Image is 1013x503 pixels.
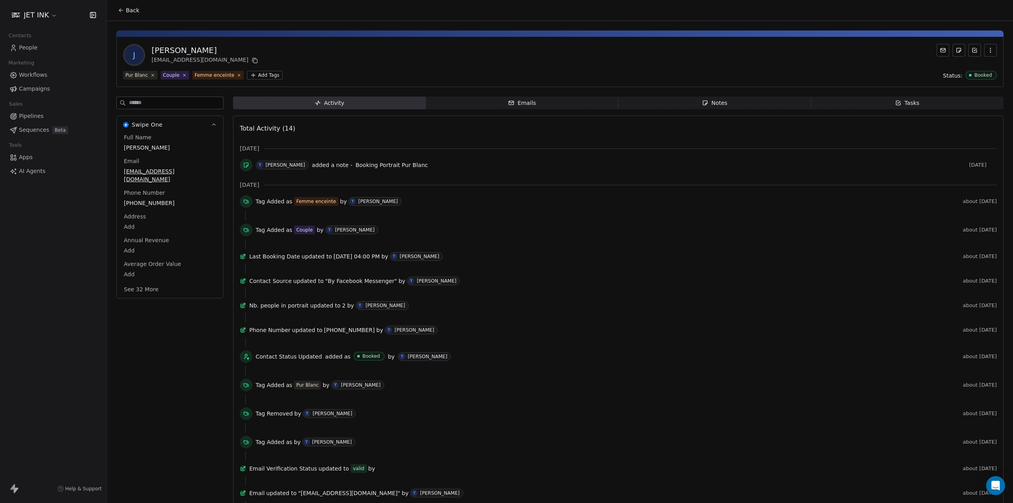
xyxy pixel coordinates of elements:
[19,126,49,134] span: Sequences
[292,326,322,334] span: updated to
[256,438,285,446] span: Tag Added
[286,438,292,446] span: as
[286,381,292,389] span: as
[19,153,33,161] span: Apps
[6,139,25,151] span: Tools
[113,3,144,17] button: Back
[294,438,301,446] span: by
[124,167,216,183] span: [EMAIL_ADDRESS][DOMAIN_NAME]
[508,99,536,107] div: Emails
[126,6,139,14] span: Back
[312,161,352,169] span: added a note -
[152,45,260,56] div: [PERSON_NAME]
[325,277,397,285] span: "By Facebook Messenger"
[963,327,997,333] span: about [DATE]
[9,8,59,22] button: JET INK
[124,199,216,207] span: [PHONE_NUMBER]
[117,116,223,133] button: Swipe OneSwipe One
[240,144,259,152] span: [DATE]
[305,439,308,445] div: Y
[410,278,412,284] div: Y
[249,326,290,334] span: Phone Number
[57,486,102,492] a: Help & Support
[943,72,962,80] span: Status:
[296,382,319,389] div: Pur Blanc
[6,151,100,164] a: Apps
[6,82,100,95] a: Campaigns
[368,465,375,473] span: by
[259,162,261,168] div: Y
[420,490,459,496] div: [PERSON_NAME]
[306,410,308,417] div: Y
[249,465,317,473] span: Email Verification Status
[249,252,300,260] span: Last Booking Date
[322,381,329,389] span: by
[702,99,727,107] div: Notes
[395,327,434,333] div: [PERSON_NAME]
[256,381,285,389] span: Tag Added
[895,99,920,107] div: Tasks
[117,133,223,298] div: Swipe OneSwipe One
[286,197,292,205] span: as
[195,72,235,79] div: Femme enceinte
[256,410,293,418] span: Tag Removed
[298,489,400,497] span: "[EMAIL_ADDRESS][DOMAIN_NAME]"
[362,353,380,359] div: Booked
[5,57,38,69] span: Marketing
[256,226,285,234] span: Tag Added
[963,227,997,233] span: about [DATE]
[963,410,997,417] span: about [DATE]
[163,72,180,79] div: Couple
[240,125,295,132] span: Total Activity (14)
[11,10,21,20] img: JET%20INK%20Metal.png
[122,157,141,165] span: Email
[124,144,216,152] span: [PERSON_NAME]
[123,122,129,127] img: Swipe One
[334,252,380,260] span: [DATE] 04:00 PM
[124,247,216,254] span: Add
[408,354,447,359] div: [PERSON_NAME]
[963,439,997,445] span: about [DATE]
[293,277,324,285] span: updated to
[963,302,997,309] span: about [DATE]
[353,465,364,473] div: valid
[52,126,68,134] span: Beta
[124,223,216,231] span: Add
[6,165,100,178] a: AI Agents
[417,278,456,284] div: [PERSON_NAME]
[402,489,408,497] span: by
[122,189,167,197] span: Phone Number
[312,439,352,445] div: [PERSON_NAME]
[324,326,375,334] span: [PHONE_NUMBER]
[341,382,381,388] div: [PERSON_NAME]
[355,162,428,168] span: Booking Portrait Pur Blanc
[358,199,398,204] div: [PERSON_NAME]
[963,253,997,260] span: about [DATE]
[401,353,403,360] div: Y
[19,112,44,120] span: Pipelines
[381,252,388,260] span: by
[6,68,100,82] a: Workflows
[256,197,285,205] span: Tag Added
[249,302,309,309] span: Nb. people in portrait
[65,486,102,492] span: Help & Support
[335,227,375,233] div: [PERSON_NAME]
[19,44,38,52] span: People
[313,411,352,416] div: [PERSON_NAME]
[256,353,322,361] span: Contact Status Updated
[400,254,439,259] div: [PERSON_NAME]
[963,353,997,360] span: about [DATE]
[319,465,349,473] span: updated to
[969,162,997,168] span: [DATE]
[302,252,332,260] span: updated to
[122,236,171,244] span: Annual Revenue
[963,278,997,284] span: about [DATE]
[19,167,46,175] span: AI Agents
[963,490,997,496] span: about [DATE]
[355,160,428,170] a: Booking Portrait Pur Blanc
[388,327,390,333] div: Y
[286,226,292,234] span: as
[19,71,47,79] span: Workflows
[124,270,216,278] span: Add
[6,123,100,137] a: SequencesBeta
